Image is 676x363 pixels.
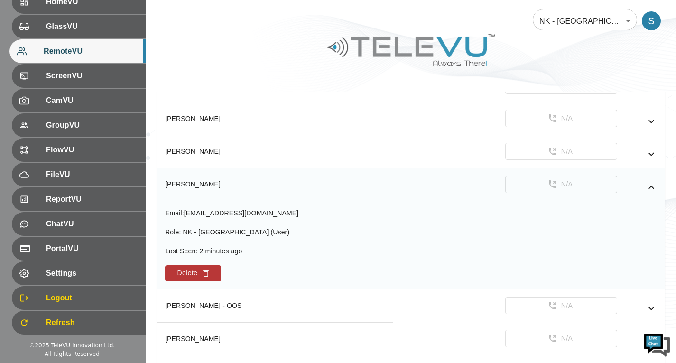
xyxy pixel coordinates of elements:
div: FlowVU [12,138,146,162]
div: [PERSON_NAME] [165,334,386,344]
div: RemoteVU [9,39,146,63]
img: Chat Widget [643,330,671,358]
span: FlowVU [46,144,138,156]
div: GroupVU [12,113,146,137]
span: RemoteVU [44,46,138,57]
div: Settings [12,261,146,285]
img: Logo [326,30,497,70]
span: GroupVU [46,120,138,131]
span: ChatVU [46,218,138,230]
div: [PERSON_NAME] [165,179,386,189]
button: Delete [165,265,221,281]
span: FileVU [46,169,138,180]
div: GlassVU [12,15,146,38]
span: ScreenVU [46,70,138,82]
span: ReportVU [46,194,138,205]
div: [PERSON_NAME] [165,147,386,156]
span: Refresh [46,317,138,328]
span: GlassVU [46,21,138,32]
div: [PERSON_NAME] - OOS [165,301,386,310]
span: Logout [46,292,138,304]
div: CamVU [12,89,146,112]
textarea: Type your message and hit 'Enter' [5,259,181,292]
div: NK - [GEOGRAPHIC_DATA] [533,8,637,34]
div: FileVU [12,163,146,186]
span: NK - [GEOGRAPHIC_DATA] (User) [183,228,290,236]
span: We're online! [55,120,131,215]
div: ChatVU [12,212,146,236]
div: ScreenVU [12,64,146,88]
span: Settings [46,268,138,279]
div: S [642,11,661,30]
span: PortalVU [46,243,138,254]
img: d_736959983_company_1615157101543_736959983 [16,44,40,68]
span: 2 minutes ago [200,247,242,255]
div: Refresh [12,311,146,335]
div: Last Seen : [165,246,298,256]
div: PortalVU [12,237,146,261]
div: Minimize live chat window [156,5,178,28]
div: Chat with us now [49,50,159,62]
div: Email : [165,208,298,218]
div: Logout [12,286,146,310]
div: ReportVU [12,187,146,211]
span: CamVU [46,95,138,106]
span: [EMAIL_ADDRESS][DOMAIN_NAME] [184,209,298,217]
div: [PERSON_NAME] [165,114,386,123]
div: Role : [165,227,298,237]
